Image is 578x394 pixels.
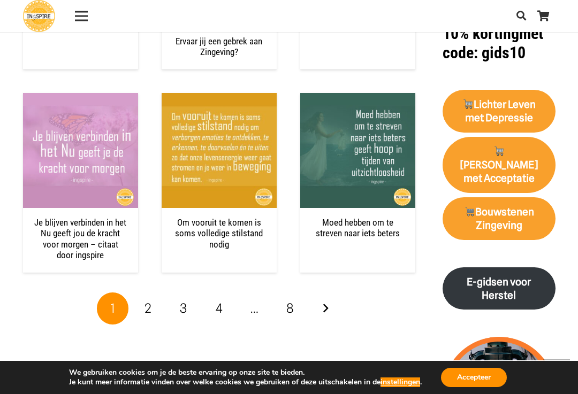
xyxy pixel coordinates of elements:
a: Om vooruit te komen is soms volledige stilstand nodig [175,217,263,250]
img: 🛒 [494,146,504,156]
span: 8 [286,300,294,316]
a: Ervaar jij een gebrek aan Zingeving? [176,36,262,57]
span: 2 [144,300,151,316]
button: Accepteer [441,368,507,387]
h1: met code: gids10 [443,5,556,63]
span: … [239,292,271,325]
a: 🛒Bouwstenen Zingeving [443,197,556,240]
span: 1 [110,300,115,316]
a: Pagina 2 [132,292,164,325]
a: Menu [67,3,95,29]
a: Je blijven verbinden in het Nu geeft jou de kracht voor morgen – citaat door ingspire [34,217,126,260]
a: Moed hebben om te streven naar iets beters [300,94,415,105]
strong: Bouwstenen Zingeving [463,206,534,231]
a: E-gidsen voor Herstel [443,267,556,310]
strong: [PERSON_NAME] met Acceptatie [460,145,538,184]
a: Pagina 4 [203,292,235,325]
span: 4 [216,300,223,316]
a: Om vooruit te komen is soms volledige stilstand nodig [162,94,277,105]
a: Je blijven verbinden in het Nu geeft jou de kracht voor morgen – citaat door ingspire [23,94,138,105]
a: Terug naar top [543,359,570,386]
strong: E-gidsen voor Herstel [467,276,531,302]
p: Je kunt meer informatie vinden over welke cookies we gebruiken of deze uitschakelen in de . [69,377,422,387]
a: 🛒Lichter Leven met Depressie [443,90,556,133]
span: 3 [180,300,187,316]
button: instellingen [381,377,420,387]
a: Pagina 8 [274,292,306,325]
strong: Lichter Leven met Depressie [462,98,536,124]
img: Je blijven verbinden in het Nu geeft je de kracht voor morgen - krachtspreuk ingspire [23,93,138,208]
img: Prachtig citiaat: • Moed hebben om te streven naar iets beters geeft hoop in uitzichtloze tijden ... [300,93,415,208]
a: Zoeken [511,3,532,29]
img: 🛒 [463,99,473,109]
p: We gebruiken cookies om je de beste ervaring op onze site te bieden. [69,368,422,377]
span: Pagina 1 [97,292,129,325]
img: Citaat groei - Om vooruit te komen is soms volledige stilstand nodig.. - quote van ingspire [162,93,277,208]
a: Pagina 3 [168,292,200,325]
img: 🛒 [465,206,475,217]
a: Moed hebben om te streven naar iets beters [316,217,400,238]
a: 🛒[PERSON_NAME] met Acceptatie [443,137,556,193]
